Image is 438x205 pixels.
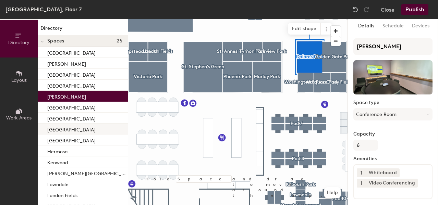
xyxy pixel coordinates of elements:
button: Schedule [378,19,408,33]
span: Directory [8,40,29,46]
span: Edit shape [288,23,321,35]
label: Capacity [353,131,433,137]
p: [GEOGRAPHIC_DATA] [47,70,96,78]
h1: Directory [38,25,128,35]
p: [GEOGRAPHIC_DATA] [47,114,96,122]
span: Spaces [47,38,64,44]
div: Whiteboard [366,168,400,177]
span: 25 [117,38,122,44]
img: The space named Dolores Park [353,60,433,94]
p: [GEOGRAPHIC_DATA] [47,81,96,89]
p: Hermosa [47,147,68,155]
p: Kenwood [47,158,68,166]
button: Close [381,4,394,15]
button: Publish [401,4,428,15]
span: 1 [361,180,362,187]
div: [GEOGRAPHIC_DATA], Floor 7 [5,5,82,14]
label: Amenities [353,156,433,162]
button: 1 [357,168,366,177]
p: [GEOGRAPHIC_DATA] [47,136,96,144]
p: [GEOGRAPHIC_DATA] [47,48,96,56]
span: Work Areas [6,115,32,121]
button: Help [324,187,341,198]
p: London Fields [47,191,77,198]
p: Lawndale [47,180,69,188]
p: [PERSON_NAME] [47,59,86,67]
button: 1 [357,179,366,188]
span: 1 [361,169,362,177]
label: Space type [353,100,433,105]
p: [PERSON_NAME][GEOGRAPHIC_DATA] [47,169,126,177]
p: [PERSON_NAME] [47,92,86,100]
img: Redo [363,6,370,13]
span: Layout [11,77,27,83]
img: Undo [352,6,359,13]
p: [GEOGRAPHIC_DATA] [47,103,96,111]
div: Video Conferencing [366,179,418,188]
p: [GEOGRAPHIC_DATA] [47,125,96,133]
button: Conference Room [353,108,433,120]
button: Devices [408,19,434,33]
button: Details [354,19,378,33]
